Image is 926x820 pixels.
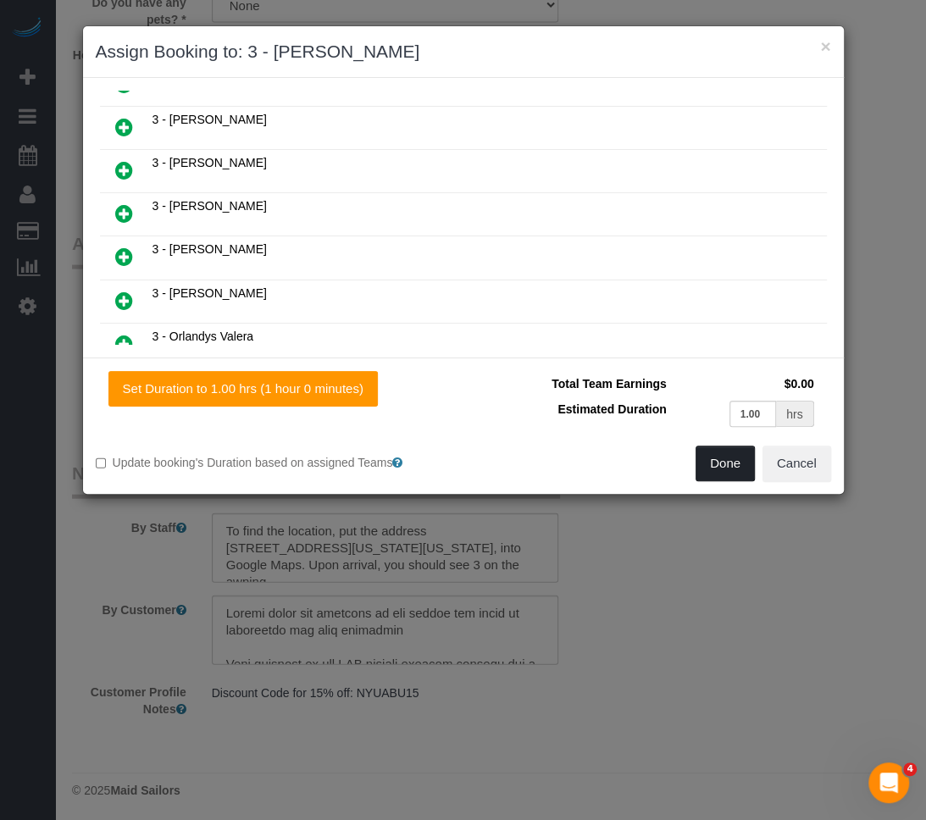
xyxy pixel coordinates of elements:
label: Update booking's Duration based on assigned Teams [96,454,451,471]
td: Total Team Earnings [476,371,671,396]
span: 4 [903,762,917,776]
h3: Assign Booking to: 3 - [PERSON_NAME] [96,39,831,64]
button: Done [696,446,755,481]
span: 3 - [PERSON_NAME] [152,199,267,213]
button: Set Duration to 1.00 hrs (1 hour 0 minutes) [108,371,378,407]
div: hrs [776,401,813,427]
span: 3 - Orlandys Valera [152,330,254,343]
iframe: Intercom live chat [868,762,909,803]
button: × [820,37,830,55]
span: 3 - [PERSON_NAME] [152,156,267,169]
td: $0.00 [671,371,818,396]
button: Cancel [762,446,831,481]
span: 3 - [PERSON_NAME] [152,113,267,126]
span: Estimated Duration [557,402,666,416]
span: 3 - [PERSON_NAME] [152,242,267,256]
span: 3 - [PERSON_NAME] [152,286,267,300]
input: Update booking's Duration based on assigned Teams [96,457,107,468]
